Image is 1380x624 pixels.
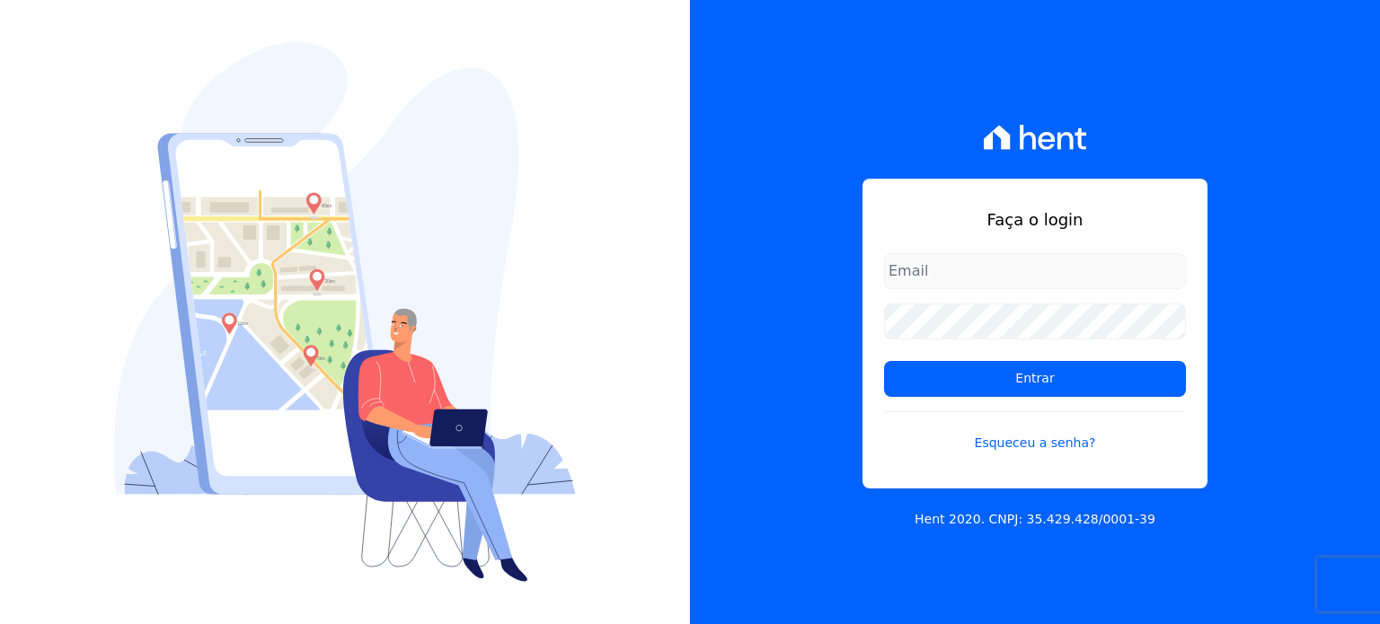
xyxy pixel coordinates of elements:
[884,411,1186,453] a: Esqueceu a senha?
[915,510,1155,529] p: Hent 2020. CNPJ: 35.429.428/0001-39
[884,253,1186,289] input: Email
[884,207,1186,232] h1: Faça o login
[884,361,1186,397] input: Entrar
[114,42,576,582] img: Login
